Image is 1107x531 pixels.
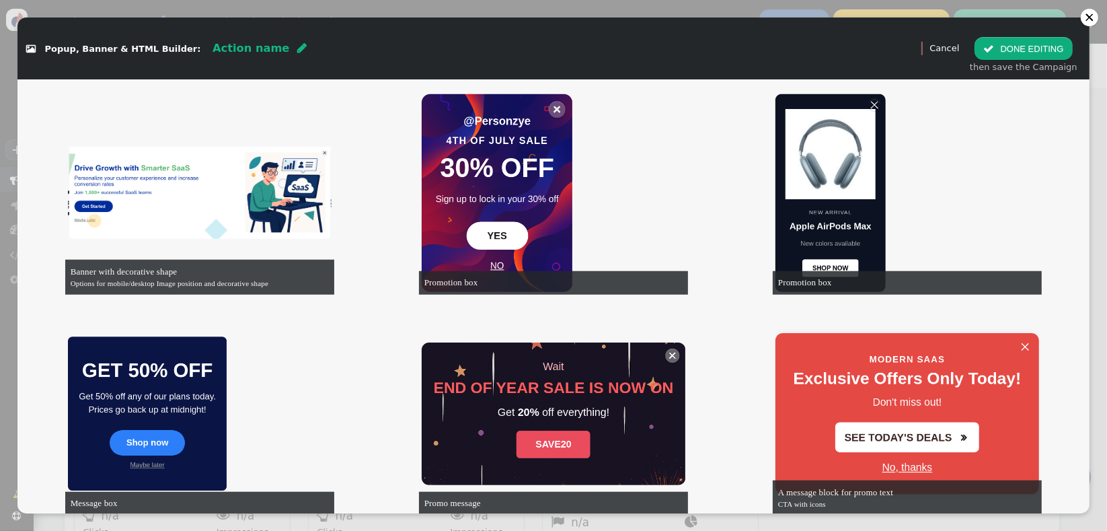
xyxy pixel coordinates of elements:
[778,277,832,287] span: Promotion box
[26,44,36,53] span: 
[929,43,959,53] a: Cancel
[778,499,1036,510] div: CTA with icons
[71,498,118,508] span: Message box
[983,44,994,54] span: 
[778,487,893,497] span: A message block for promo text
[297,42,307,53] span: 
[71,267,178,277] span: Banner with decorative shape
[775,315,1039,513] img: CTA with icons
[424,277,478,287] span: Promotion box
[68,147,332,239] img: Options for mobile/desktop Image position and decorative shape
[970,61,1077,74] div: then save the Campaign
[45,44,201,54] span: Popup, Banner & HTML Builder:
[975,37,1072,60] button: DONE EDITING
[213,42,289,55] span: Action name
[424,498,481,508] span: Promo message
[71,278,329,289] div: Options for mobile/desktop Image position and decorative shape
